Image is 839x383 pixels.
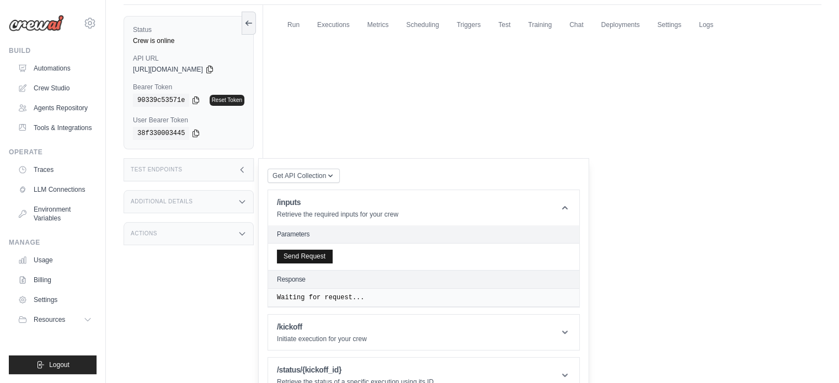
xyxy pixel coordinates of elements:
[34,315,65,324] span: Resources
[521,14,558,37] a: Training
[13,60,97,77] a: Automations
[133,83,244,91] label: Bearer Token
[133,25,244,34] label: Status
[450,14,488,37] a: Triggers
[268,169,340,183] button: Get API Collection
[9,355,97,374] button: Logout
[133,94,189,107] code: 90339c53571e
[13,161,97,179] a: Traces
[361,14,396,37] a: Metrics
[277,275,306,284] h2: Response
[277,335,367,343] p: Initiate execution for your crew
[133,127,189,140] code: 38f330003445
[9,46,97,55] div: Build
[13,181,97,198] a: LLM Connections
[311,14,356,37] a: Executions
[399,14,445,37] a: Scheduling
[13,271,97,289] a: Billing
[13,251,97,269] a: Usage
[277,321,367,332] h1: /kickoff
[131,166,183,173] h3: Test Endpoints
[9,148,97,157] div: Operate
[595,14,646,37] a: Deployments
[277,250,332,263] button: Send Request
[563,14,590,37] a: Chat
[277,364,434,375] h1: /status/{kickoff_id}
[13,291,97,309] a: Settings
[131,198,193,205] h3: Additional Details
[13,201,97,227] a: Environment Variables
[277,293,570,302] pre: Waiting for request...
[692,14,720,37] a: Logs
[272,171,326,180] span: Get API Collection
[9,238,97,247] div: Manage
[13,119,97,137] a: Tools & Integrations
[277,230,570,239] h2: Parameters
[210,95,244,106] a: Reset Token
[133,65,203,74] span: [URL][DOMAIN_NAME]
[49,360,70,369] span: Logout
[277,210,398,219] p: Retrieve the required inputs for your crew
[131,230,157,237] h3: Actions
[651,14,688,37] a: Settings
[13,311,97,328] button: Resources
[13,99,97,117] a: Agents Repository
[277,197,398,208] h1: /inputs
[133,36,244,45] div: Crew is online
[133,116,244,125] label: User Bearer Token
[491,14,517,37] a: Test
[13,79,97,97] a: Crew Studio
[133,54,244,63] label: API URL
[784,330,839,383] iframe: Chat Widget
[9,15,64,31] img: Logo
[281,14,306,37] a: Run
